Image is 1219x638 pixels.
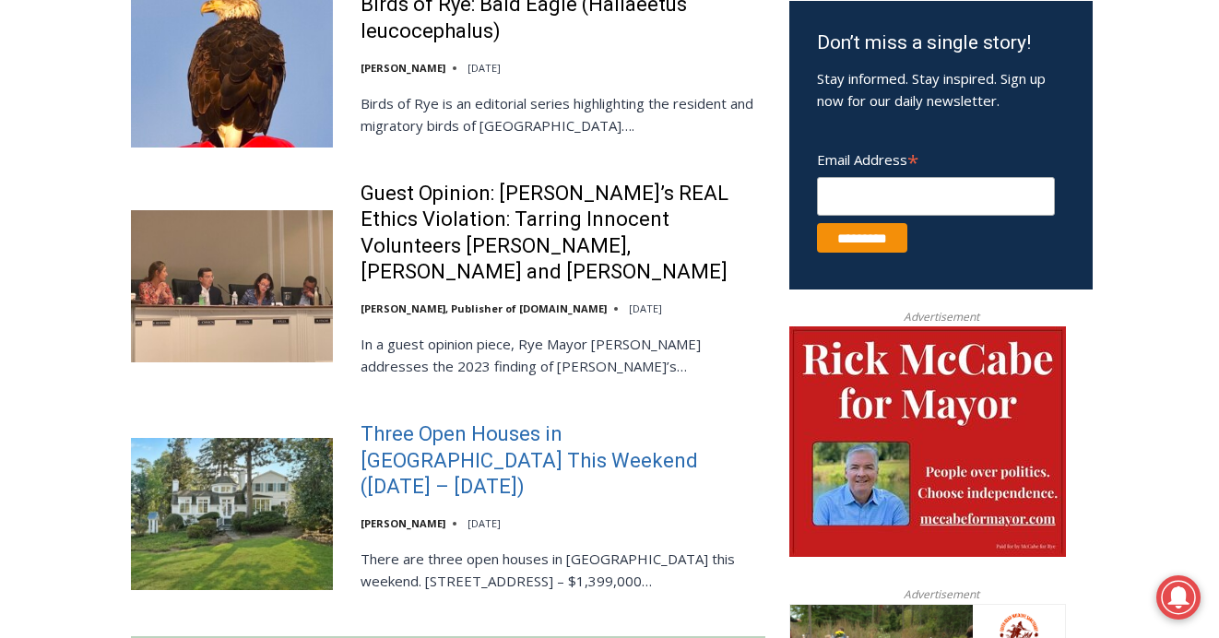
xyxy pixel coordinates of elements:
[361,301,607,315] a: [PERSON_NAME], Publisher of [DOMAIN_NAME]
[361,333,765,377] p: In a guest opinion piece, Rye Mayor [PERSON_NAME] addresses the 2023 finding of [PERSON_NAME]’s…
[194,54,263,151] div: Face Painting
[131,438,333,589] img: Three Open Houses in Rye This Weekend (October 11 – 12)
[15,185,245,228] h4: [PERSON_NAME] Read Sanctuary Fall Fest: [DATE]
[1,183,276,230] a: [PERSON_NAME] Read Sanctuary Fall Fest: [DATE]
[361,92,765,136] p: Birds of Rye is an editorial series highlighting the resident and migratory birds of [GEOGRAPHIC_...
[361,548,765,592] p: There are three open houses in [GEOGRAPHIC_DATA] this weekend. [STREET_ADDRESS] – $1,399,000…
[444,179,894,230] a: Intern @ [DOMAIN_NAME]
[361,516,445,530] a: [PERSON_NAME]
[789,326,1066,557] img: McCabe for Mayor
[817,141,1055,174] label: Email Address
[817,29,1065,58] h3: Don’t miss a single story!
[482,183,855,225] span: Intern @ [DOMAIN_NAME]
[131,210,333,361] img: Guest Opinion: Rye’s REAL Ethics Violation: Tarring Innocent Volunteers Carolina Johnson, Julie S...
[216,156,224,174] div: 6
[629,301,662,315] time: [DATE]
[466,1,871,179] div: "We would have speakers with experience in local journalism speak to us about their experiences a...
[361,421,765,501] a: Three Open Houses in [GEOGRAPHIC_DATA] This Weekend ([DATE] – [DATE])
[207,156,211,174] div: /
[817,67,1065,112] p: Stay informed. Stay inspired. Sign up now for our daily newsletter.
[885,585,998,603] span: Advertisement
[194,156,202,174] div: 3
[885,308,998,325] span: Advertisement
[361,61,445,75] a: [PERSON_NAME]
[467,516,501,530] time: [DATE]
[467,61,501,75] time: [DATE]
[361,181,765,286] a: Guest Opinion: [PERSON_NAME]’s REAL Ethics Violation: Tarring Innocent Volunteers [PERSON_NAME], ...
